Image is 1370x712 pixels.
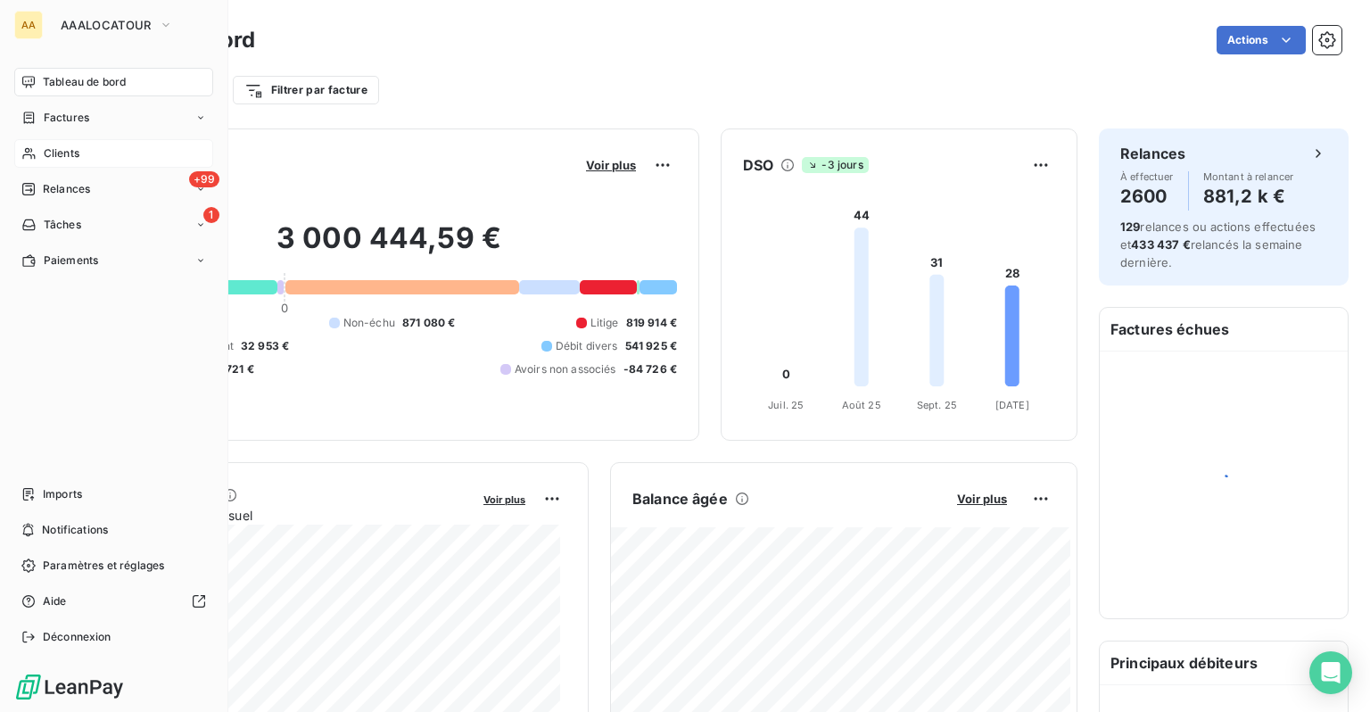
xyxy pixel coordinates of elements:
[1120,219,1140,234] span: 129
[768,399,804,411] tspan: Juil. 25
[842,399,881,411] tspan: Août 25
[1131,237,1190,252] span: 433 437 €
[44,145,79,161] span: Clients
[1100,642,1348,684] h6: Principaux débiteurs
[995,399,1029,411] tspan: [DATE]
[43,181,90,197] span: Relances
[233,76,379,104] button: Filtrer par facture
[802,157,868,173] span: -3 jours
[101,220,677,274] h2: 3 000 444,59 €
[101,506,471,525] span: Chiffre d'affaires mensuel
[1100,308,1348,351] h6: Factures échues
[1120,143,1185,164] h6: Relances
[581,157,641,173] button: Voir plus
[515,361,616,377] span: Avoirs non associés
[203,207,219,223] span: 1
[44,110,89,126] span: Factures
[281,301,288,315] span: 0
[917,399,957,411] tspan: Sept. 25
[402,315,455,331] span: 871 080 €
[42,522,108,538] span: Notifications
[957,492,1007,506] span: Voir plus
[626,315,677,331] span: 819 914 €
[189,171,219,187] span: +99
[1217,26,1306,54] button: Actions
[1120,219,1316,269] span: relances ou actions effectuées et relancés la semaine dernière.
[343,315,395,331] span: Non-échu
[61,18,152,32] span: AAALOCATOUR
[43,486,82,502] span: Imports
[1203,182,1294,211] h4: 881,2 k €
[44,217,81,233] span: Tâches
[1309,651,1352,694] div: Open Intercom Messenger
[43,629,111,645] span: Déconnexion
[241,338,289,354] span: 32 953 €
[1120,182,1174,211] h4: 2600
[556,338,618,354] span: Débit divers
[44,253,98,269] span: Paiements
[1203,171,1294,182] span: Montant à relancer
[623,361,677,377] span: -84 726 €
[590,315,619,331] span: Litige
[14,673,125,701] img: Logo LeanPay
[14,587,213,616] a: Aide
[478,491,531,507] button: Voir plus
[743,154,773,176] h6: DSO
[632,488,728,509] h6: Balance âgée
[586,158,636,172] span: Voir plus
[43,593,67,609] span: Aide
[952,491,1012,507] button: Voir plus
[14,11,43,39] div: AA
[43,74,126,90] span: Tableau de bord
[43,558,164,574] span: Paramètres et réglages
[483,493,525,506] span: Voir plus
[1120,171,1174,182] span: À effectuer
[625,338,677,354] span: 541 925 €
